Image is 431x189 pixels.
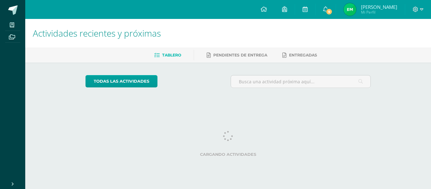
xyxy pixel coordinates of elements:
[231,75,371,88] input: Busca una actividad próxima aquí...
[207,50,267,60] a: Pendientes de entrega
[361,4,397,10] span: [PERSON_NAME]
[282,50,317,60] a: Entregadas
[344,3,356,16] img: 6b2265fe79377de6c3b5253d7a76ef55.png
[33,27,161,39] span: Actividades recientes y próximas
[86,152,371,157] label: Cargando actividades
[162,53,181,57] span: Tablero
[86,75,157,87] a: todas las Actividades
[213,53,267,57] span: Pendientes de entrega
[326,8,333,15] span: 9
[154,50,181,60] a: Tablero
[289,53,317,57] span: Entregadas
[361,9,397,15] span: Mi Perfil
